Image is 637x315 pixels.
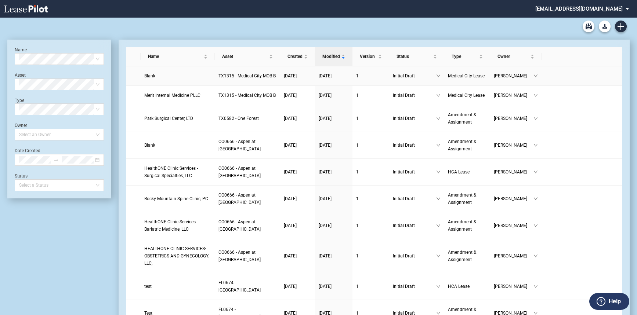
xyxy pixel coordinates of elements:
[356,73,359,78] span: 1
[319,93,332,98] span: [DATE]
[284,92,311,99] a: [DATE]
[448,111,486,126] a: Amendment & Assignment
[218,73,276,78] span: TX1315 - Medical City MOB B
[356,196,359,201] span: 1
[284,222,311,229] a: [DATE]
[144,246,209,266] span: HEALTHONE CLINIC SERVICES· OBSTETRICS AND GYNECOLOGY. LLC,
[436,254,441,258] span: down
[144,116,193,121] span: Park Surgical Center, LTD
[436,74,441,78] span: down
[533,74,538,78] span: down
[393,142,436,149] span: Initial Draft
[144,143,155,148] span: Blank
[494,142,533,149] span: [PERSON_NAME]
[356,253,359,259] span: 1
[533,254,538,258] span: down
[284,143,297,148] span: [DATE]
[284,196,297,201] span: [DATE]
[397,53,432,60] span: Status
[319,195,349,202] a: [DATE]
[284,252,311,260] a: [DATE]
[448,138,486,153] a: Amendment & Assignment
[494,72,533,80] span: [PERSON_NAME]
[284,284,297,289] span: [DATE]
[218,93,276,98] span: TX1315 - Medical City MOB B
[436,197,441,201] span: down
[533,116,538,121] span: down
[15,47,27,52] label: Name
[497,53,529,60] span: Owner
[448,93,485,98] span: Medical City Lease
[284,72,311,80] a: [DATE]
[452,53,478,60] span: Type
[284,93,297,98] span: [DATE]
[54,157,59,162] span: to
[448,112,476,125] span: Amendment & Assignment
[356,195,386,202] a: 1
[215,47,280,66] th: Asset
[448,168,486,176] a: HCA Lease
[319,169,332,175] span: [DATE]
[319,222,349,229] a: [DATE]
[393,252,436,260] span: Initial Draft
[448,249,486,263] a: Amendment & Assignment
[315,47,352,66] th: Modified
[218,92,276,99] a: TX1315 - Medical City MOB B
[448,139,476,151] span: Amendment & Assignment
[144,245,211,267] a: HEALTHONE CLINIC SERVICES· OBSTETRICS AND GYNECOLOGY. LLC,
[589,293,629,310] button: Help
[448,219,476,232] span: Amendment & Assignment
[222,53,268,60] span: Asset
[448,73,485,78] span: Medical City Lease
[356,284,359,289] span: 1
[615,21,627,32] a: Create new document
[393,115,436,122] span: Initial Draft
[597,21,613,32] md-menu: Download Blank Form List
[322,53,340,60] span: Modified
[148,53,203,60] span: Name
[284,195,311,202] a: [DATE]
[436,143,441,147] span: down
[144,196,208,201] span: Rocky Mountain Spine Clinic, PC
[144,93,200,98] span: Merit Internal Medicine PLLC
[15,123,27,128] label: Owner
[494,168,533,176] span: [PERSON_NAME]
[144,219,198,232] span: HealthONE Clinic Services - Bariatric Medicine, LLC
[218,191,276,206] a: CO0666 - Aspen at [GEOGRAPHIC_DATA]
[448,218,486,233] a: Amendment & Assignment
[448,193,476,205] span: Amendment & Assignment
[448,283,486,290] a: HCA Lease
[218,72,276,80] a: TX1315 - Medical City MOB B
[284,73,297,78] span: [DATE]
[490,47,542,66] th: Owner
[494,222,533,229] span: [PERSON_NAME]
[284,169,297,175] span: [DATE]
[144,283,211,290] a: test
[356,72,386,80] a: 1
[494,252,533,260] span: [PERSON_NAME]
[218,139,261,151] span: CO0666 - Aspen at Sky Ridge
[319,143,332,148] span: [DATE]
[284,115,311,122] a: [DATE]
[144,73,155,78] span: Blank
[393,72,436,80] span: Initial Draft
[436,116,441,121] span: down
[15,98,24,103] label: Type
[533,143,538,147] span: down
[356,93,359,98] span: 1
[448,72,486,80] a: Medical City Lease
[15,148,40,153] label: Date Created
[319,168,349,176] a: [DATE]
[284,223,297,228] span: [DATE]
[356,222,386,229] a: 1
[494,283,533,290] span: [PERSON_NAME]
[494,115,533,122] span: [PERSON_NAME]
[533,284,538,289] span: down
[356,116,359,121] span: 1
[436,93,441,98] span: down
[218,166,261,178] span: CO0666 - Aspen at Sky Ridge
[436,223,441,228] span: down
[287,53,303,60] span: Created
[144,115,211,122] a: Park Surgical Center, LTD
[144,284,152,289] span: test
